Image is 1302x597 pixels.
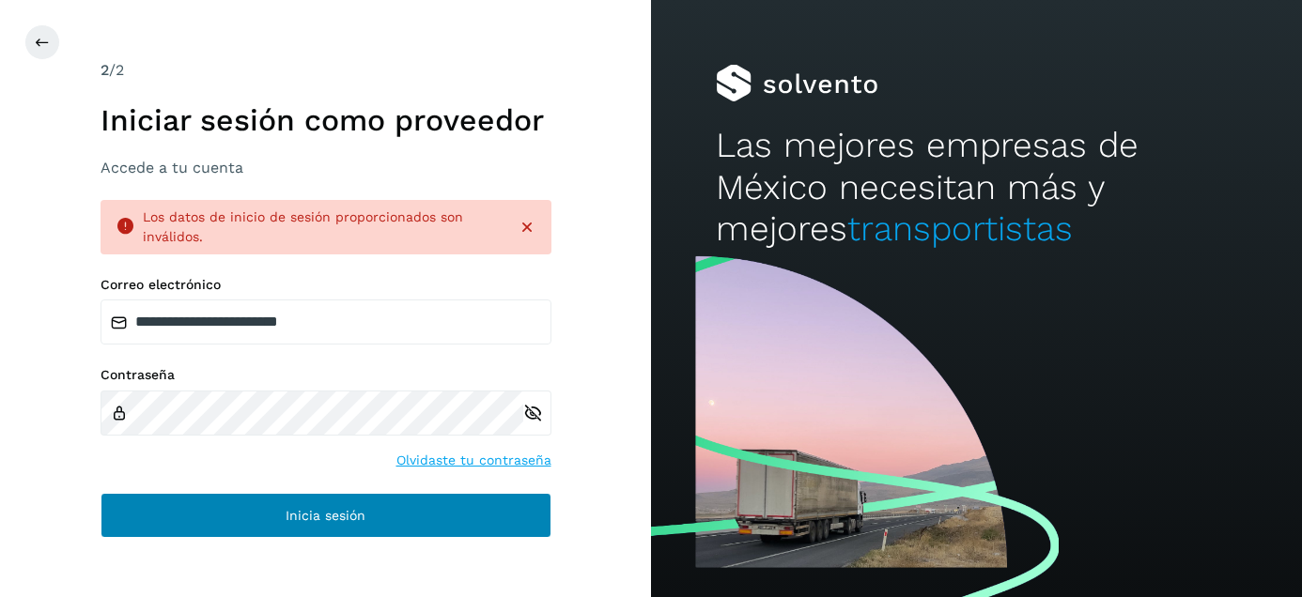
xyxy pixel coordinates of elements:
a: Olvidaste tu contraseña [396,451,551,470]
h1: Iniciar sesión como proveedor [101,102,551,138]
h3: Accede a tu cuenta [101,159,551,176]
span: Inicia sesión [286,509,365,522]
span: transportistas [847,208,1073,249]
label: Contraseña [101,367,551,383]
div: /2 [101,59,551,82]
div: Los datos de inicio de sesión proporcionados son inválidos. [143,207,503,247]
button: Inicia sesión [101,493,551,538]
h2: Las mejores empresas de México necesitan más y mejores [716,125,1236,250]
span: 2 [101,61,109,79]
label: Correo electrónico [101,277,551,293]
